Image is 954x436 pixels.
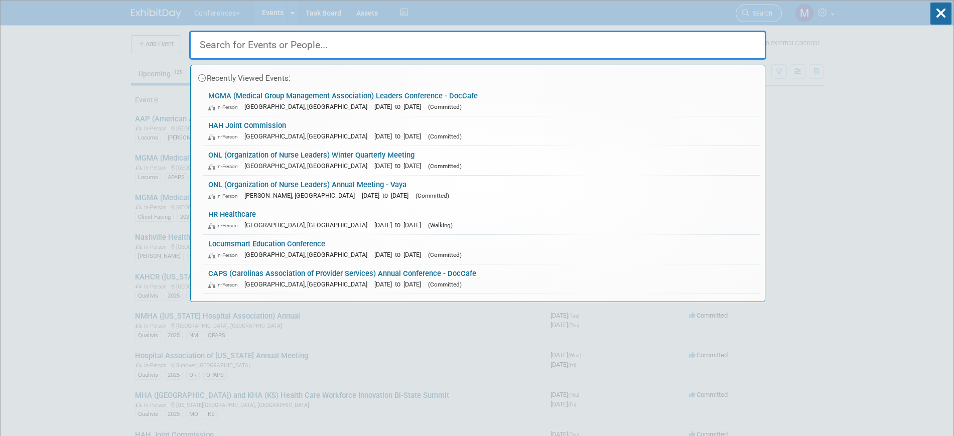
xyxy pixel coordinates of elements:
span: (Committed) [428,251,462,258]
a: HR Healthcare In-Person [GEOGRAPHIC_DATA], [GEOGRAPHIC_DATA] [DATE] to [DATE] (Walking) [203,205,760,234]
span: (Committed) [428,103,462,110]
span: [GEOGRAPHIC_DATA], [GEOGRAPHIC_DATA] [244,251,372,258]
a: HAH Joint Commission In-Person [GEOGRAPHIC_DATA], [GEOGRAPHIC_DATA] [DATE] to [DATE] (Committed) [203,116,760,146]
span: In-Person [208,133,242,140]
span: (Committed) [428,281,462,288]
span: [GEOGRAPHIC_DATA], [GEOGRAPHIC_DATA] [244,103,372,110]
a: ONL (Organization of Nurse Leaders) Winter Quarterly Meeting In-Person [GEOGRAPHIC_DATA], [GEOGRA... [203,146,760,175]
span: [DATE] to [DATE] [374,280,426,288]
span: In-Person [208,222,242,229]
span: [GEOGRAPHIC_DATA], [GEOGRAPHIC_DATA] [244,280,372,288]
a: Locumsmart Education Conference In-Person [GEOGRAPHIC_DATA], [GEOGRAPHIC_DATA] [DATE] to [DATE] (... [203,235,760,264]
a: ONL (Organization of Nurse Leaders) Annual Meeting - Vaya In-Person [PERSON_NAME], [GEOGRAPHIC_DA... [203,176,760,205]
span: [DATE] to [DATE] [374,162,426,170]
span: [DATE] to [DATE] [362,192,414,199]
span: [DATE] to [DATE] [374,103,426,110]
span: (Committed) [428,133,462,140]
span: [GEOGRAPHIC_DATA], [GEOGRAPHIC_DATA] [244,221,372,229]
span: [PERSON_NAME], [GEOGRAPHIC_DATA] [244,192,360,199]
span: In-Person [208,104,242,110]
span: [GEOGRAPHIC_DATA], [GEOGRAPHIC_DATA] [244,162,372,170]
span: (Committed) [428,163,462,170]
input: Search for Events or People... [189,31,766,60]
a: CAPS (Carolinas Association of Provider Services) Annual Conference - DocCafe In-Person [GEOGRAPH... [203,264,760,294]
div: Recently Viewed Events: [196,65,760,87]
span: In-Person [208,193,242,199]
span: [DATE] to [DATE] [374,221,426,229]
span: (Walking) [428,222,453,229]
span: In-Person [208,252,242,258]
span: [DATE] to [DATE] [374,132,426,140]
span: In-Person [208,163,242,170]
a: MGMA (Medical Group Management Association) Leaders Conference - DocCafe In-Person [GEOGRAPHIC_DA... [203,87,760,116]
span: [GEOGRAPHIC_DATA], [GEOGRAPHIC_DATA] [244,132,372,140]
span: In-Person [208,281,242,288]
span: [DATE] to [DATE] [374,251,426,258]
span: (Committed) [416,192,449,199]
